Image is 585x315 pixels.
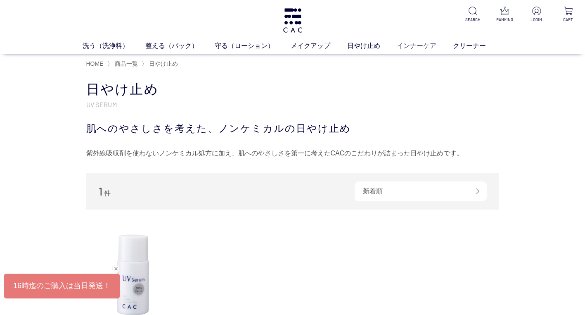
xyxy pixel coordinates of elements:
li: 〉 [107,60,140,68]
li: 〉 [142,60,180,68]
a: 日やけ止め [347,41,397,51]
p: UV SERUM [86,100,499,109]
a: メイクアップ [291,41,347,51]
a: 商品一覧 [113,60,138,67]
span: 1 [99,185,102,198]
a: クリーナー [453,41,502,51]
div: 新着順 [355,181,487,201]
span: 商品一覧 [115,60,138,67]
a: インナーケア [397,41,453,51]
a: 洗う（洗浄料） [83,41,145,51]
a: 日やけ止め [147,60,178,67]
span: 日やけ止め [149,60,178,67]
a: LOGIN [526,7,547,23]
a: HOME [86,60,104,67]
a: CART [558,7,578,23]
a: RANKING [495,7,515,23]
p: CART [558,17,578,23]
a: 守る（ローション） [215,41,291,51]
a: SEARCH [463,7,483,23]
p: LOGIN [526,17,547,23]
span: 件 [104,190,111,197]
img: logo [282,8,303,33]
p: SEARCH [463,17,483,23]
p: RANKING [495,17,515,23]
h1: 日やけ止め [86,81,499,98]
div: 肌へのやさしさを考えた、ノンケミカルの日やけ止め [86,121,499,136]
div: 紫外線吸収剤を使わないノンケミカル処方に加え、肌へのやさしさを第一に考えたCACのこだわりが詰まった日やけ止めです。 [86,147,499,160]
a: 整える（パック） [145,41,215,51]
